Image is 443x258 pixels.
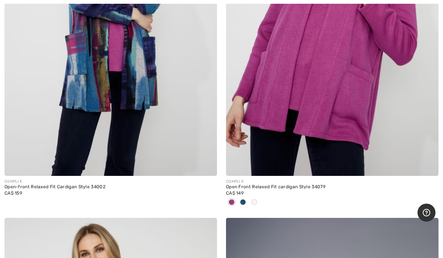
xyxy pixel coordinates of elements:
[226,196,237,209] div: Fushia
[417,204,435,222] iframe: Opens a widget where you can find more information
[5,190,22,196] span: CA$ 159
[237,196,249,209] div: Peacock
[5,179,217,184] div: COMPLI K
[5,184,217,190] div: Open-front Relaxed Fit Cardigan Style 34002
[226,184,438,190] div: Open Front Relaxed Fit cardigan Style 34079
[249,196,260,209] div: Off White
[226,179,438,184] div: COMPLI K
[226,190,244,196] span: CA$ 149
